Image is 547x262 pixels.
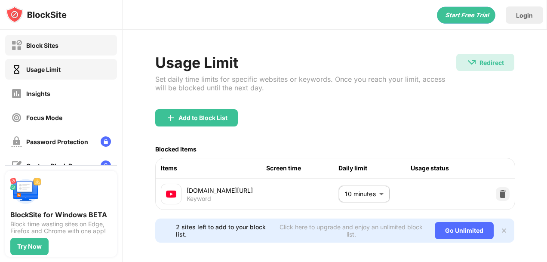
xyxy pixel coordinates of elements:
[345,189,376,199] p: 10 minutes
[166,189,176,199] img: favicons
[178,114,227,121] div: Add to Block List
[501,227,507,234] img: x-button.svg
[11,160,22,171] img: customize-block-page-off.svg
[516,12,533,19] div: Login
[155,54,456,71] div: Usage Limit
[26,162,83,170] div: Custom Block Page
[26,66,61,73] div: Usage Limit
[26,138,88,145] div: Password Protection
[10,210,112,219] div: BlockSite for Windows BETA
[10,221,112,234] div: Block time wasting sites on Edge, Firefox and Chrome with one app!
[411,163,483,173] div: Usage status
[17,243,42,250] div: Try Now
[101,160,111,171] img: lock-menu.svg
[437,6,495,24] div: animation
[101,136,111,147] img: lock-menu.svg
[155,75,456,92] div: Set daily time limits for specific websites or keywords. Once you reach your limit, access will b...
[176,223,273,238] div: 2 sites left to add to your block list.
[26,90,50,97] div: Insights
[6,6,67,23] img: logo-blocksite.svg
[26,42,58,49] div: Block Sites
[11,88,22,99] img: insights-off.svg
[338,163,411,173] div: Daily limit
[161,163,266,173] div: Items
[266,163,338,173] div: Screen time
[435,222,494,239] div: Go Unlimited
[187,195,211,203] div: Keyword
[26,114,62,121] div: Focus Mode
[278,223,424,238] div: Click here to upgrade and enjoy an unlimited block list.
[11,40,22,51] img: block-off.svg
[11,64,22,75] img: time-usage-on.svg
[155,145,197,153] div: Blocked Items
[11,136,22,147] img: password-protection-off.svg
[10,176,41,207] img: push-desktop.svg
[479,59,504,66] div: Redirect
[11,112,22,123] img: focus-off.svg
[187,186,266,195] div: [DOMAIN_NAME][URL]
